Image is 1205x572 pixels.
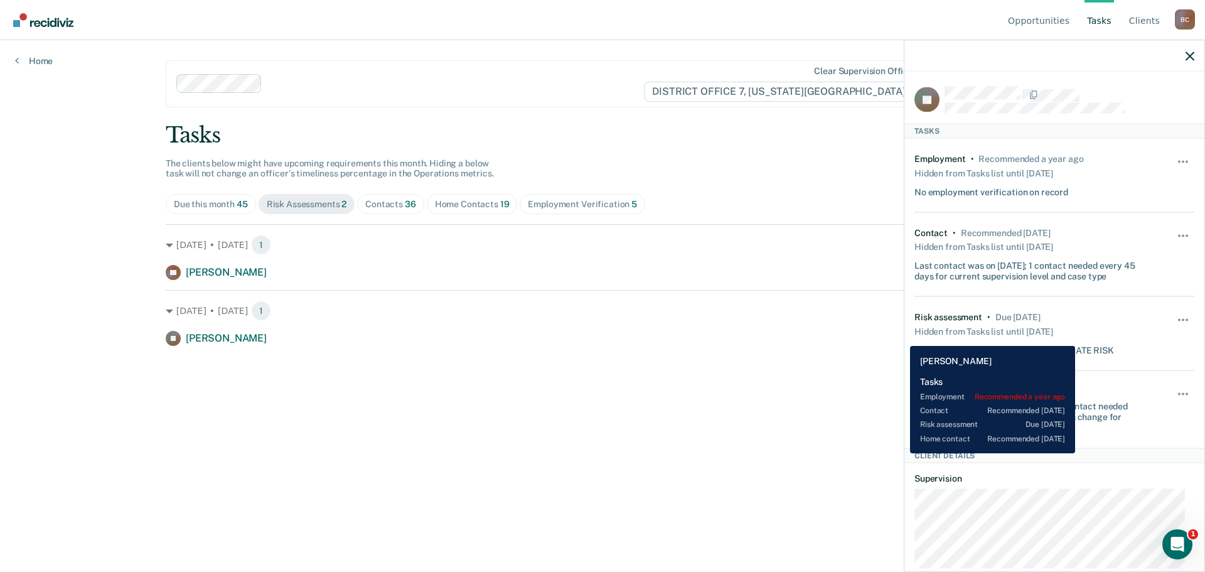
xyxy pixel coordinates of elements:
[814,66,921,77] div: Clear supervision officers
[977,386,980,396] div: •
[166,122,1039,148] div: Tasks
[904,123,1204,138] div: Tasks
[644,82,923,102] span: DISTRICT OFFICE 7, [US_STATE][GEOGRAPHIC_DATA]
[1188,529,1198,539] span: 1
[528,199,637,210] div: Employment Verification
[914,227,948,238] div: Contact
[166,301,1039,321] div: [DATE] • [DATE]
[186,266,267,278] span: [PERSON_NAME]
[1162,529,1192,559] iframe: Intercom live chat
[237,199,248,209] span: 45
[631,199,637,209] span: 5
[405,199,416,209] span: 36
[500,199,510,209] span: 19
[914,386,972,396] div: Home contact
[174,199,248,210] div: Due this month
[267,199,347,210] div: Risk Assessments
[904,448,1204,463] div: Client Details
[914,322,1053,340] div: Hidden from Tasks list until [DATE]
[971,153,974,164] div: •
[914,311,982,322] div: Risk assessment
[166,235,1039,255] div: [DATE] • [DATE]
[995,311,1041,322] div: Due in 19 days
[13,13,73,27] img: Recidiviz
[341,199,346,209] span: 2
[166,158,494,179] span: The clients below might have upcoming requirements this month. Hiding a below task will not chang...
[1175,9,1195,30] div: B C
[914,473,1194,484] dt: Supervision
[251,301,271,321] span: 1
[961,227,1050,238] div: Recommended in 12 days
[914,153,966,164] div: Employment
[914,256,1148,282] div: Last contact was on [DATE]; 1 contact needed every 45 days for current supervision level and case...
[186,332,267,344] span: [PERSON_NAME]
[435,199,510,210] div: Home Contacts
[978,153,1083,164] div: Recommended a year ago
[953,227,956,238] div: •
[1175,9,1195,30] button: Profile dropdown button
[15,55,53,67] a: Home
[914,181,1068,197] div: No employment verification on record
[251,235,271,255] span: 1
[914,340,1114,355] div: Last assessed on [DATE]; Score: MODERATE RISK
[987,311,990,322] div: •
[985,386,1074,396] div: Recommended in 24 days
[914,396,1148,433] div: Last home contact on [DATE]; 1 home contact needed every 365 days OR [DATE] of an address change ...
[365,199,416,210] div: Contacts
[914,164,1053,181] div: Hidden from Tasks list until [DATE]
[914,238,1053,256] div: Hidden from Tasks list until [DATE]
